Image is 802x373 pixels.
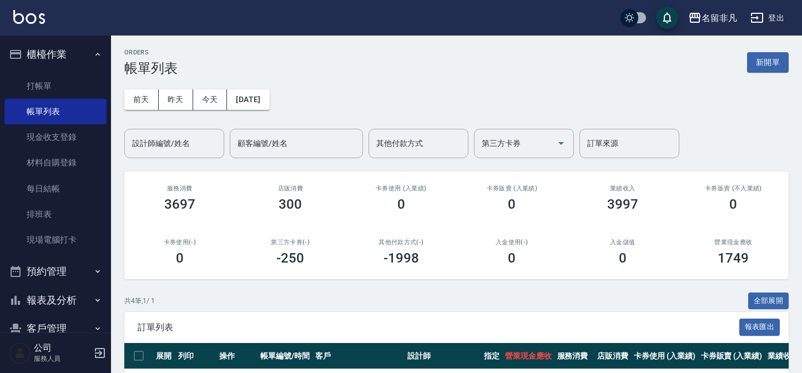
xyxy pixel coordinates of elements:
[631,343,698,369] th: 卡券使用 (入業績)
[470,239,554,246] h2: 入金使用(-)
[34,354,90,364] p: 服務人員
[153,343,175,369] th: 展開
[359,239,443,246] h2: 其他付款方式(-)
[216,343,258,369] th: 操作
[508,250,516,266] h3: 0
[124,296,155,306] p: 共 4 筆, 1 / 1
[176,250,184,266] h3: 0
[4,257,107,286] button: 預約管理
[13,10,45,24] img: Logo
[692,185,776,192] h2: 卡券販賣 (不入業績)
[249,239,333,246] h2: 第三方卡券(-)
[718,250,749,266] h3: 1749
[249,185,333,192] h2: 店販消費
[258,343,312,369] th: 帳單編號/時間
[227,89,269,110] button: [DATE]
[552,134,570,152] button: Open
[4,73,107,99] a: 打帳單
[312,343,405,369] th: 客戶
[748,293,789,310] button: 全部展開
[4,227,107,253] a: 現場電腦打卡
[739,319,780,336] button: 報表匯出
[729,196,737,212] h3: 0
[698,343,765,369] th: 卡券販賣 (入業績)
[692,239,776,246] h2: 營業現金應收
[138,239,222,246] h2: 卡券使用(-)
[4,150,107,175] a: 材料自購登錄
[581,239,665,246] h2: 入金儲值
[138,185,222,192] h3: 服務消費
[581,185,665,192] h2: 業績收入
[124,89,159,110] button: 前天
[747,52,789,73] button: 新開單
[765,343,801,369] th: 業績收入
[276,250,304,266] h3: -250
[702,11,737,25] div: 名留非凡
[138,322,739,333] span: 訂單列表
[159,89,193,110] button: 昨天
[747,57,789,67] a: 新開單
[4,99,107,124] a: 帳單列表
[4,124,107,150] a: 現金收支登錄
[554,343,595,369] th: 服務消費
[4,40,107,69] button: 櫃檯作業
[34,342,90,354] h5: 公司
[397,196,405,212] h3: 0
[193,89,228,110] button: 今天
[684,7,742,29] button: 名留非凡
[746,8,789,28] button: 登出
[4,201,107,227] a: 排班表
[4,286,107,315] button: 報表及分析
[405,343,481,369] th: 設計師
[4,176,107,201] a: 每日結帳
[384,250,419,266] h3: -1998
[594,343,631,369] th: 店販消費
[502,343,554,369] th: 營業現金應收
[175,343,216,369] th: 列印
[619,250,627,266] h3: 0
[124,49,178,56] h2: ORDERS
[359,185,443,192] h2: 卡券使用 (入業績)
[508,196,516,212] h3: 0
[739,321,780,332] a: 報表匯出
[470,185,554,192] h2: 卡券販賣 (入業績)
[607,196,638,212] h3: 3997
[9,342,31,364] img: Person
[656,7,678,29] button: save
[481,343,502,369] th: 指定
[279,196,302,212] h3: 300
[4,314,107,343] button: 客戶管理
[124,61,178,76] h3: 帳單列表
[164,196,195,212] h3: 3697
